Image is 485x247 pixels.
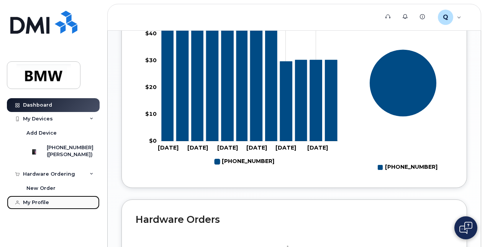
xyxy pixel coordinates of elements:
g: Chart [369,49,437,174]
tspan: $30 [145,57,157,64]
tspan: $0 [149,137,157,144]
g: Legend [378,161,437,174]
tspan: [DATE] [276,144,297,151]
g: Series [369,49,437,117]
tspan: [DATE] [246,144,267,151]
span: Q [443,13,448,22]
g: 201-419-3957 [162,15,337,141]
tspan: [DATE] [217,144,238,151]
div: QTA0507 [433,10,467,25]
tspan: $10 [145,110,157,117]
g: 201-419-3957 [215,155,274,168]
h2: Hardware Orders [136,214,453,225]
tspan: $20 [145,84,157,91]
tspan: $40 [145,30,157,37]
img: Open chat [459,222,472,234]
g: Legend [215,155,274,168]
g: Chart [145,3,339,168]
tspan: [DATE] [187,144,208,151]
tspan: [DATE] [158,144,179,151]
tspan: [DATE] [307,144,328,151]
